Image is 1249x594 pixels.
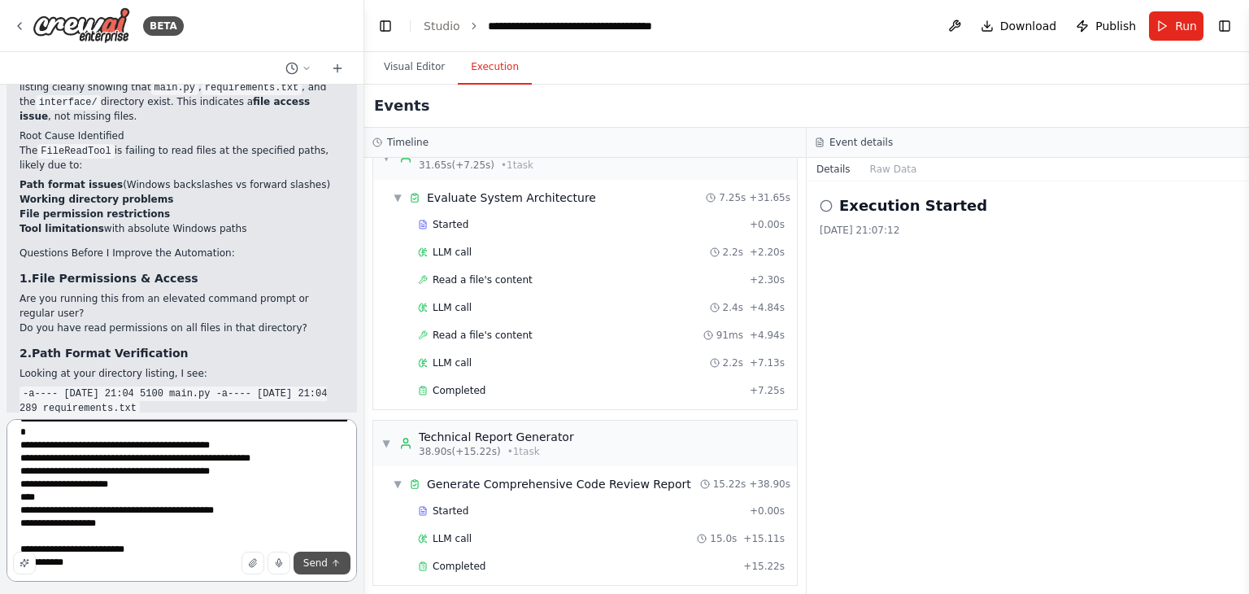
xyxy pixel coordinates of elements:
strong: File permission restrictions [20,208,170,220]
button: Details [807,158,860,181]
span: + 2.30s [750,273,785,286]
span: + 0.00s [750,504,785,518]
h2: Root Cause Identified [20,129,344,143]
span: 38.90s (+15.22s) [419,445,501,458]
p: The automation despite your directory listing clearly showing that , , and the directory exist. T... [20,65,344,124]
div: [DATE] 21:07:12 [820,224,1236,237]
h3: 2. [20,345,344,361]
button: Start a new chat [324,59,350,78]
span: + 4.84s [750,301,785,314]
button: Hide left sidebar [374,15,397,37]
div: Technical Report Generator [419,429,574,445]
code: requirements.txt [202,81,302,95]
span: + 2.20s [750,246,785,259]
span: Run [1175,18,1197,34]
p: Looking at your directory listing, I see: [20,366,344,381]
span: + 15.11s [743,532,785,545]
span: LLM call [433,301,472,314]
li: Are you running this from an elevated command prompt or regular user? [20,291,344,321]
span: + 7.25s [750,384,785,397]
span: + 15.22s [743,560,785,573]
span: 15.0s [710,532,737,545]
span: 31.65s (+7.25s) [419,159,494,172]
div: BETA [143,16,184,36]
button: Click to speak your automation idea [268,552,290,574]
h3: Timeline [387,136,429,149]
nav: breadcrumb [424,18,671,34]
li: Do you have read permissions on all files in that directory? [20,321,344,335]
span: Completed [433,560,485,573]
span: Started [433,504,468,518]
li: with absolute Windows paths [20,221,344,236]
span: + 7.13s [750,356,785,369]
code: interface/ [36,95,101,110]
span: ▼ [393,478,403,491]
button: Improve this prompt [13,552,36,574]
button: Send [294,552,350,574]
span: Send [303,557,328,570]
span: + 31.65s [749,191,790,204]
img: Logo [33,7,130,44]
span: 2.2s [723,246,743,259]
span: ▼ [393,191,403,204]
code: main.py [151,81,198,95]
span: LLM call [433,532,472,545]
h2: Questions Before I Improve the Automation: [20,246,344,260]
span: 2.2s [723,356,743,369]
span: Started [433,218,468,231]
a: Studio [424,20,460,33]
span: LLM call [433,356,472,369]
span: + 4.94s [750,329,785,342]
strong: Path format issues [20,179,123,190]
span: • 1 task [507,445,540,458]
span: Evaluate System Architecture [427,190,596,206]
span: 7.25s [719,191,746,204]
button: Download [974,11,1064,41]
span: Completed [433,384,485,397]
span: + 0.00s [750,218,785,231]
code: FileReadTool [37,144,114,159]
h3: Event details [829,136,893,149]
button: Switch to previous chat [279,59,318,78]
button: Upload files [242,552,264,574]
code: -a---- [DATE] 21:04 5100 main.py -a---- [DATE] 21:04 289 requirements.txt [20,387,327,416]
li: (Windows backslashes vs forward slashes) [20,177,344,192]
span: 2.4s [723,301,743,314]
span: + 38.90s [749,478,790,491]
h3: 1. [20,270,344,286]
span: 91ms [716,329,743,342]
span: 15.22s [713,478,746,491]
span: • 1 task [501,159,533,172]
span: Read a file's content [433,329,533,342]
h2: Events [374,94,429,117]
p: The is failing to read files at the specified paths, likely due to: [20,143,344,173]
strong: Working directory problems [20,194,173,205]
span: Generate Comprehensive Code Review Report [427,476,691,492]
button: Execution [458,50,532,85]
strong: File Permissions & Access [32,272,198,285]
button: Publish [1069,11,1142,41]
span: LLM call [433,246,472,259]
button: Visual Editor [371,50,458,85]
strong: Tool limitations [20,223,104,234]
button: Raw Data [860,158,927,181]
span: Read a file's content [433,273,533,286]
button: Run [1149,11,1203,41]
button: Show right sidebar [1213,15,1236,37]
span: ▼ [381,437,391,450]
span: Download [1000,18,1057,34]
strong: Path Format Verification [32,347,188,360]
h2: Execution Started [839,194,987,217]
span: Publish [1095,18,1136,34]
